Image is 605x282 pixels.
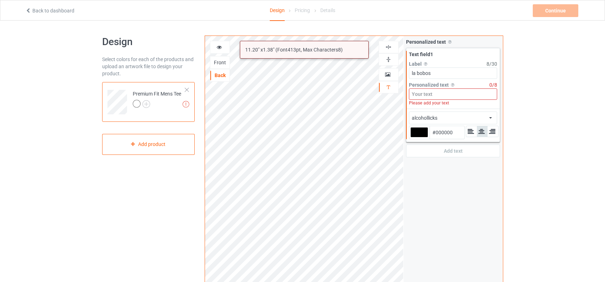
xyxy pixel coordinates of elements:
input: Your label [409,67,498,79]
span: Label [409,61,422,67]
div: Design [270,0,285,21]
img: svg%3E%0A [385,84,392,91]
div: Text field 1 [409,51,498,58]
img: svg%3E%0A [447,39,453,45]
input: Your text [409,88,498,100]
a: Back to dashboard [25,8,74,13]
img: svg+xml;base64,PD94bWwgdmVyc2lvbj0iMS4wIiBlbmNvZGluZz0iVVRGLTgiPz4KPHN2ZyB3aWR0aD0iMjJweCIgaGVpZ2... [142,100,150,108]
h1: Design [102,36,195,48]
div: alcohollicks [412,114,437,121]
div: Please add your text [409,100,498,106]
div: Front [210,59,230,66]
div: Back [210,72,230,79]
div: 0 / 8 [489,81,497,88]
span: Personalized text [406,39,446,45]
div: Add product [102,134,195,155]
div: Select colors for each of the products and upload an artwork file to design your product. [102,56,195,77]
div: 8 / 30 [486,60,497,67]
span: Personalized text [409,82,449,88]
div: Pricing [295,0,310,20]
div: Premium Fit Mens Tee [133,90,181,107]
img: svg%3E%0A [423,61,428,67]
div: Premium Fit Mens Tee [102,82,195,122]
div: Add text [406,145,500,157]
div: Details [320,0,335,20]
img: svg%3E%0A [385,44,392,50]
span: 11.20 " x 1.38 " (Font 413 pt, Max Characters 8 ) [245,47,343,53]
img: svg%3E%0A [450,82,456,88]
img: svg%3E%0A [385,56,392,63]
img: exclamation icon [183,101,189,108]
